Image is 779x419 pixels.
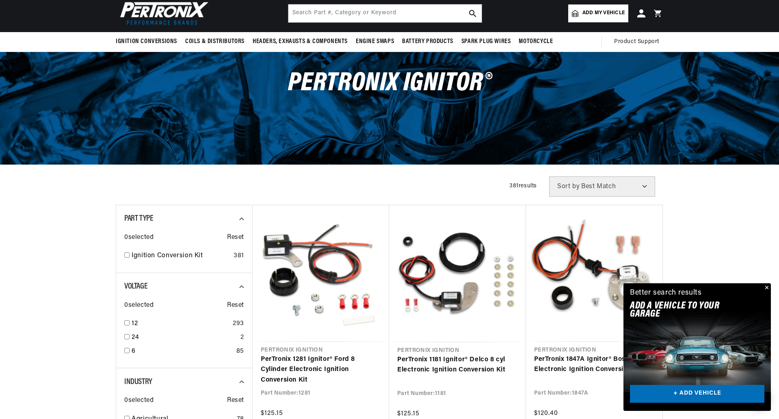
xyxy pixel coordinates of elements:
span: 381 results [509,183,537,189]
a: PerTronix 1181 Ignitor® Delco 8 cyl Electronic Ignition Conversion Kit [397,355,518,376]
select: Sort by [549,176,655,197]
summary: Headers, Exhausts & Components [249,32,352,51]
span: PerTronix Ignitor® [288,70,491,97]
span: Reset [227,232,244,243]
span: Reset [227,395,244,406]
span: Industry [124,378,152,386]
div: 2 [240,332,244,343]
a: Ignition Conversion Kit [132,251,230,261]
span: Product Support [614,37,659,46]
button: Close [761,283,771,293]
span: 0 selected [124,300,154,311]
span: Reset [227,300,244,311]
span: Sort by [557,183,580,190]
span: Coils & Distributors [185,37,245,46]
span: Battery Products [402,37,453,46]
div: 85 [236,346,244,357]
span: 0 selected [124,395,154,406]
span: Engine Swaps [356,37,394,46]
summary: Spark Plug Wires [457,32,515,51]
span: 0 selected [124,232,154,243]
span: Part Type [124,215,153,223]
button: search button [464,4,482,22]
a: + ADD VEHICLE [630,385,764,403]
summary: Ignition Conversions [116,32,181,51]
a: PerTronix 1281 Ignitor® Ford 8 Cylinder Electronic Ignition Conversion Kit [261,354,381,386]
span: Ignition Conversions [116,37,177,46]
h2: Add A VEHICLE to your garage [630,302,744,319]
summary: Battery Products [398,32,457,51]
span: Headers, Exhausts & Components [253,37,348,46]
span: Voltage [124,282,147,291]
div: Better search results [630,287,702,299]
summary: Product Support [614,32,663,52]
div: 381 [234,251,244,261]
a: 12 [132,319,229,329]
a: 6 [132,346,233,357]
summary: Coils & Distributors [181,32,249,51]
span: Spark Plug Wires [461,37,511,46]
div: 293 [233,319,244,329]
summary: Engine Swaps [352,32,398,51]
input: Search Part #, Category or Keyword [288,4,482,22]
a: Add my vehicle [568,4,628,22]
a: PerTronix 1847A Ignitor® Bosch 009 Electronic Ignition Conversion Kit [534,354,654,375]
span: Motorcycle [519,37,553,46]
summary: Motorcycle [515,32,557,51]
a: 24 [132,332,237,343]
span: Add my vehicle [582,9,625,17]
